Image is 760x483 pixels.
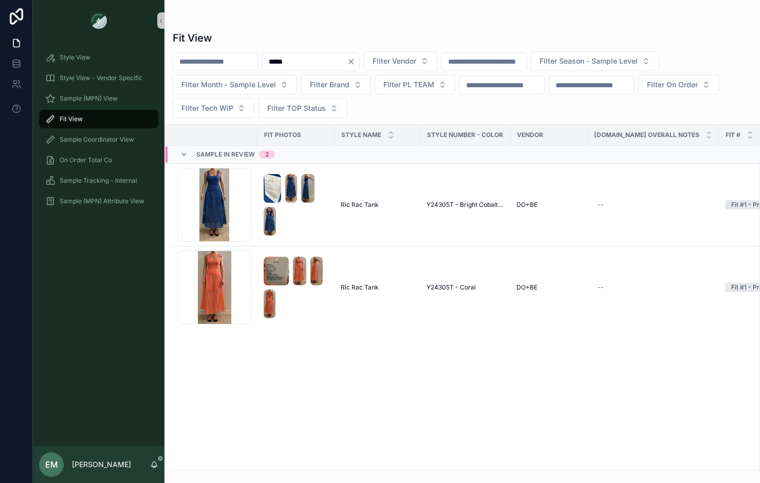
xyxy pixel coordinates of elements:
[726,131,740,139] span: Fit #
[39,48,158,67] a: Style View
[598,201,604,209] div: --
[341,283,379,292] span: Ric Rac Tank
[258,99,347,118] button: Select Button
[427,131,503,139] span: Style Number - Color
[39,130,158,149] a: Sample Coordinator View
[90,12,107,29] img: App logo
[264,131,301,139] span: Fit Photos
[39,110,158,128] a: Fit View
[60,177,137,185] span: Sample Tracking - Internal
[39,192,158,210] a: Sample (MPN) Attribute View
[540,56,638,66] span: Filter Season - Sample Level
[45,458,58,471] span: EM
[516,201,537,209] span: DO+BE
[517,131,543,139] span: Vendor
[301,174,315,203] img: Screenshot-2025-08-28-at-2.41.49-PM.png
[516,201,581,209] a: DO+BE
[373,56,416,66] span: Filter Vendor
[383,80,434,90] span: Filter PL TEAM
[173,75,297,94] button: Select Button
[594,279,713,296] a: --
[341,201,414,209] a: Ric Rac Tank
[293,257,306,285] img: Screenshot-2025-08-28-at-2.45.17-PM.png
[594,197,713,213] a: --
[375,75,455,94] button: Select Button
[60,156,112,164] span: On Order Total Co
[301,75,370,94] button: Select Button
[427,283,476,292] span: Y24305T - Coral
[60,53,90,62] span: Style View
[181,103,233,113] span: Filter Tech WIP
[39,69,158,87] a: Style View - Vendor Specific
[531,51,659,71] button: Select Button
[265,150,269,159] div: 2
[264,289,275,318] img: Screenshot-2025-08-28-at-2.45.22-PM.png
[347,57,359,66] button: Clear
[39,89,158,108] a: Sample (MPN) View
[181,80,276,90] span: Filter Month - Sample Level
[341,283,414,292] a: Ric Rac Tank
[598,283,604,292] div: --
[173,31,212,45] h1: Fit View
[516,283,581,292] a: DO+BE
[72,459,131,470] p: [PERSON_NAME]
[39,151,158,169] a: On Order Total Co
[310,257,323,285] img: Screenshot-2025-08-28-at-2.45.20-PM.png
[60,94,118,103] span: Sample (MPN) View
[60,115,83,123] span: Fit View
[427,283,504,292] a: Y24305T - Coral
[60,197,144,205] span: Sample (MPN) Attribute View
[647,80,698,90] span: Filter On Order
[264,257,289,285] img: Screenshot-2025-08-28-at-2.45.14-PM.png
[516,283,537,292] span: DO+BE
[60,136,134,144] span: Sample Coordinator View
[341,131,381,139] span: STYLE NAME
[33,41,164,224] div: scrollable content
[60,74,142,82] span: Style View - Vendor Specific
[264,174,328,236] a: Screenshot-2025-08-28-at-2.41.43-PM.pngScreenshot-2025-08-28-at-2.41.46-PM.pngScreenshot-2025-08-...
[173,99,254,118] button: Select Button
[638,75,719,94] button: Select Button
[310,80,349,90] span: Filter Brand
[264,257,328,318] a: Screenshot-2025-08-28-at-2.45.14-PM.pngScreenshot-2025-08-28-at-2.45.17-PM.pngScreenshot-2025-08-...
[39,171,158,190] a: Sample Tracking - Internal
[364,51,437,71] button: Select Button
[594,131,699,139] span: [DOMAIN_NAME] Overall Notes
[264,207,276,236] img: Screenshot-2025-08-28-at-2.41.51-PM.png
[264,174,281,203] img: Screenshot-2025-08-28-at-2.41.43-PM.png
[267,103,326,113] span: Filter TOP Status
[285,174,297,203] img: Screenshot-2025-08-28-at-2.41.46-PM.png
[196,150,255,159] span: Sample In Review
[341,201,379,209] span: Ric Rac Tank
[427,201,504,209] a: Y24305T - Bright Cobalt Blue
